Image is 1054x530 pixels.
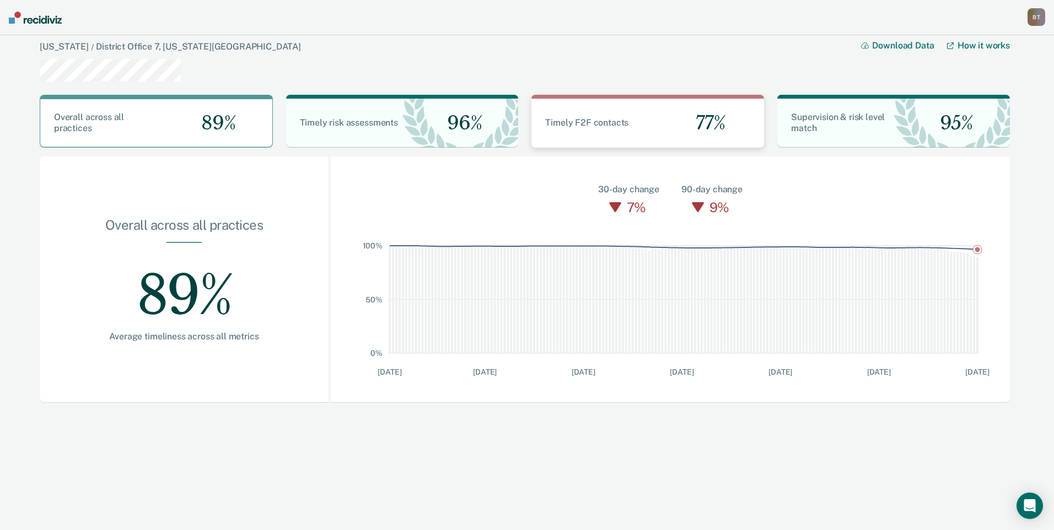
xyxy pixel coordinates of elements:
img: Recidiviz [9,12,62,24]
span: 95% [931,112,973,134]
text: [DATE] [867,367,891,376]
a: District Office 7, [US_STATE][GEOGRAPHIC_DATA] [96,41,301,52]
span: 89% [192,112,235,134]
div: Overall across all practices [75,217,293,242]
div: Open Intercom Messenger [1017,493,1043,519]
span: Timely risk assessments [300,117,398,128]
a: [US_STATE] [40,41,88,52]
button: BT [1028,8,1045,26]
span: / [88,42,96,51]
div: B T [1028,8,1045,26]
div: 89% [75,243,293,331]
div: 30-day change [598,183,659,196]
span: 77% [687,112,725,134]
div: 7% [624,196,649,218]
text: [DATE] [378,367,401,376]
span: Timely F2F contacts [545,117,628,128]
a: How it works [947,40,1010,51]
text: [DATE] [473,367,497,376]
button: Download Data [861,40,947,51]
span: 96% [438,112,482,134]
div: 9% [707,196,732,218]
text: [DATE] [670,367,693,376]
text: [DATE] [572,367,595,376]
div: 90-day change [681,183,743,196]
text: [DATE] [768,367,792,376]
text: [DATE] [965,367,989,376]
div: Average timeliness across all metrics [75,331,293,342]
span: Supervision & risk level match [791,112,885,133]
span: Overall across all practices [54,112,124,133]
